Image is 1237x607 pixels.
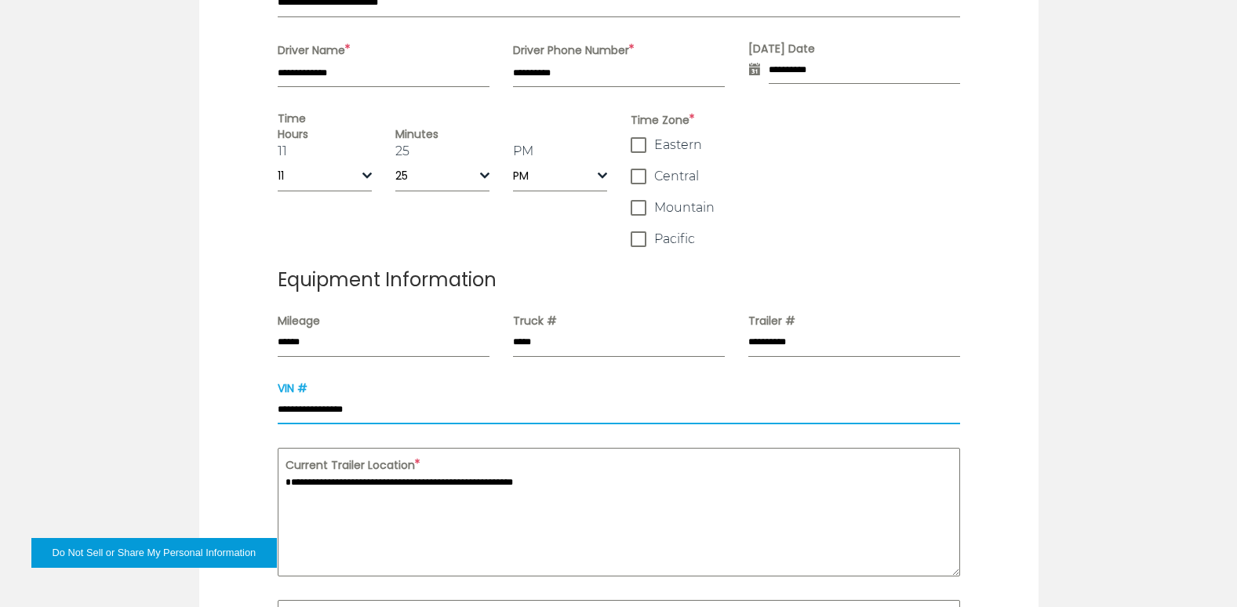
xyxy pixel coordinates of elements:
[654,231,695,247] span: Pacific
[513,161,598,191] span: PM
[278,126,372,142] label: Hours
[654,137,702,153] span: Eastern
[513,144,533,158] a: PM
[631,200,960,216] label: Mountain
[631,169,960,184] label: Central
[395,161,480,191] span: 25
[513,161,607,191] span: PM
[395,126,489,142] label: Minutes
[278,271,960,289] h2: Equipment Information
[395,161,489,191] span: 25
[631,137,960,153] label: Eastern
[654,169,699,184] span: Central
[278,161,372,191] span: 11
[278,161,362,191] span: 11
[278,144,287,158] a: 11
[31,538,277,568] button: Do Not Sell or Share My Personal Information
[631,231,960,247] label: Pacific
[278,111,607,126] label: Time
[395,144,409,158] a: 25
[631,111,960,129] span: Time Zone
[654,200,715,216] span: Mountain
